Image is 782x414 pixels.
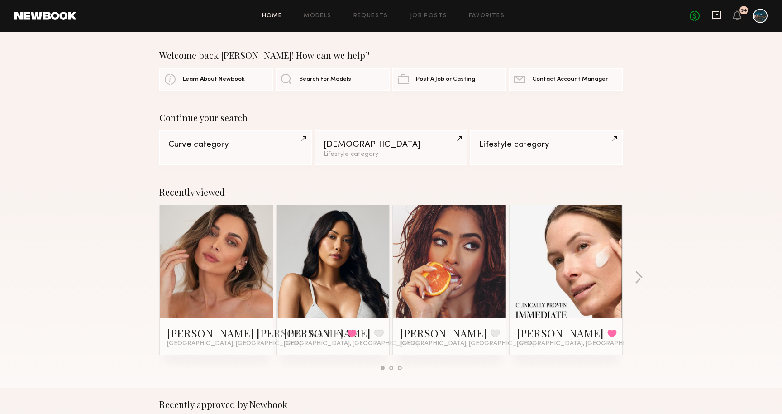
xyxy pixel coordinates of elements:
[315,130,467,165] a: [DEMOGRAPHIC_DATA]Lifestyle category
[167,326,343,340] a: [PERSON_NAME] [PERSON_NAME]
[262,13,282,19] a: Home
[470,130,623,165] a: Lifestyle category
[284,340,419,347] span: [GEOGRAPHIC_DATA], [GEOGRAPHIC_DATA]
[400,340,535,347] span: [GEOGRAPHIC_DATA], [GEOGRAPHIC_DATA]
[159,50,623,61] div: Welcome back [PERSON_NAME]! How can we help?
[284,326,371,340] a: [PERSON_NAME]
[741,8,747,13] div: 34
[324,140,458,149] div: [DEMOGRAPHIC_DATA]
[392,68,506,91] a: Post A Job or Casting
[509,68,623,91] a: Contact Account Manager
[159,130,312,165] a: Curve category
[416,77,475,82] span: Post A Job or Casting
[159,68,273,91] a: Learn About Newbook
[353,13,388,19] a: Requests
[324,151,458,158] div: Lifestyle category
[517,326,604,340] a: [PERSON_NAME]
[304,13,331,19] a: Models
[410,13,448,19] a: Job Posts
[469,13,505,19] a: Favorites
[183,77,245,82] span: Learn About Newbook
[299,77,351,82] span: Search For Models
[479,140,614,149] div: Lifestyle category
[168,140,303,149] div: Curve category
[159,187,623,197] div: Recently viewed
[159,399,623,410] div: Recently approved by Newbook
[276,68,390,91] a: Search For Models
[517,340,652,347] span: [GEOGRAPHIC_DATA], [GEOGRAPHIC_DATA]
[167,340,302,347] span: [GEOGRAPHIC_DATA], [GEOGRAPHIC_DATA]
[532,77,608,82] span: Contact Account Manager
[400,326,487,340] a: [PERSON_NAME]
[159,112,623,123] div: Continue your search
